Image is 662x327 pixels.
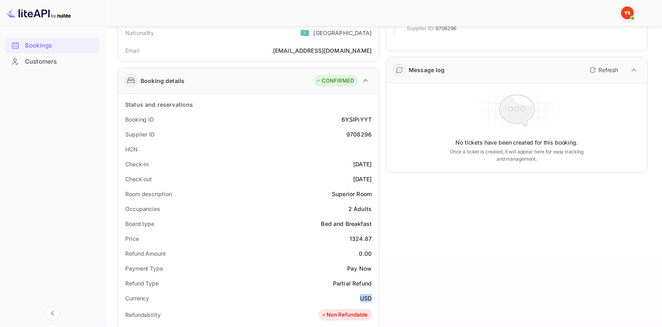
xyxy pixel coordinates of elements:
div: Nationality [125,29,154,37]
div: Customers [5,54,99,70]
span: United States [300,25,309,40]
div: Booking ID [125,115,154,124]
div: 6YSIPiYYT [341,115,372,124]
div: HCN [125,145,138,153]
div: Board type [125,219,154,228]
img: LiteAPI logo [6,6,71,19]
a: Bookings [5,38,99,53]
div: Price [125,234,139,243]
div: Superior Room [332,190,372,198]
div: Email [125,46,139,55]
div: Refundability [125,310,161,319]
button: Refresh [585,64,621,77]
img: Yandex Support [621,6,634,19]
div: 0.00 [359,249,372,258]
button: Collapse navigation [45,306,60,321]
div: CONFIRMED [316,77,354,85]
div: [DATE] [353,175,372,183]
div: 1324.87 [350,234,372,243]
div: Message log [409,66,445,74]
div: 2 Adults [348,205,372,213]
div: Payment Type [125,264,163,273]
div: Bed and Breakfast [321,219,372,228]
div: Bookings [5,38,99,54]
p: No tickets have been created for this booking. [455,139,578,147]
div: Supplier ID [125,130,155,139]
div: Refund Amount [125,249,166,258]
div: [GEOGRAPHIC_DATA] [313,29,372,37]
span: Supplier ID: [407,25,435,33]
div: Customers [25,57,95,66]
div: Check out [125,175,152,183]
div: Non Refundable [321,311,368,319]
div: Currency [125,294,149,302]
div: Room description [125,190,172,198]
a: Customers [5,54,99,69]
div: Refund Type [125,279,159,288]
div: Check-in [125,160,149,168]
div: Partial Refund [333,279,372,288]
div: Booking details [141,77,184,85]
div: [EMAIL_ADDRESS][DOMAIN_NAME] [273,46,372,55]
div: 9708296 [346,130,372,139]
p: Once a ticket is created, it will appear here for easy tracking and management. [447,148,587,163]
div: USD [360,294,372,302]
div: [DATE] [353,160,372,168]
p: Refresh [598,66,618,74]
div: Pay Now [347,264,372,273]
span: 9708296 [436,25,457,33]
div: Bookings [25,41,95,50]
div: Status and reservations [125,100,193,109]
div: Occupancies [125,205,160,213]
